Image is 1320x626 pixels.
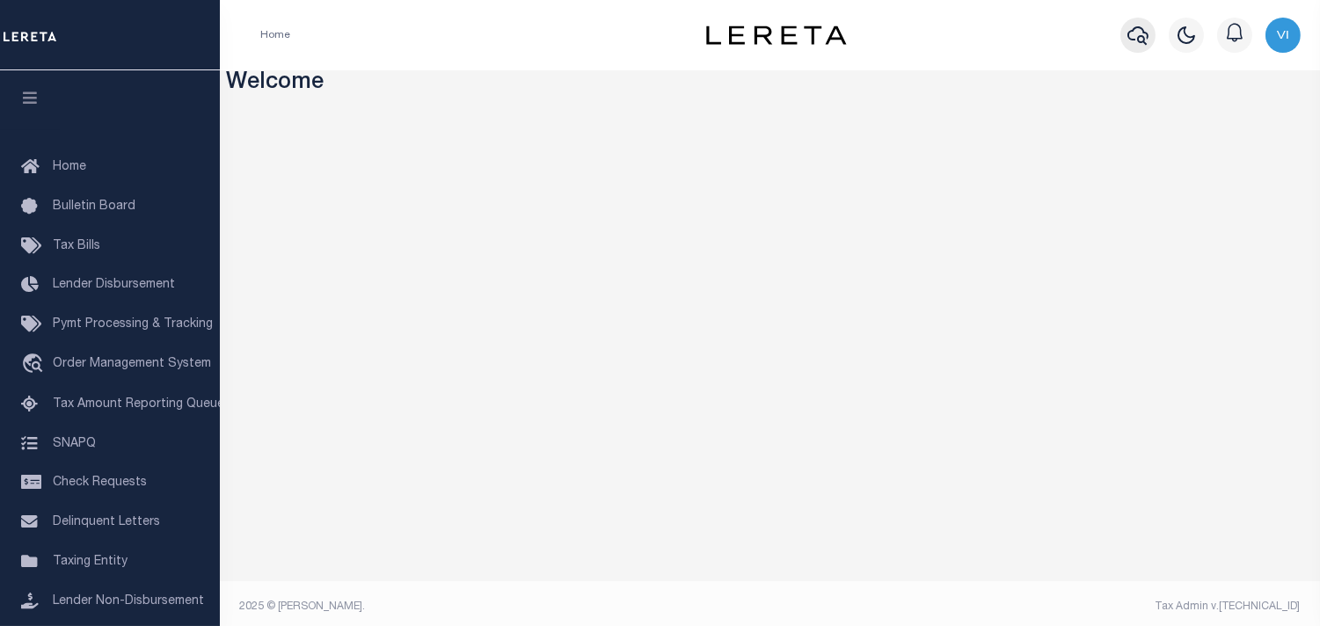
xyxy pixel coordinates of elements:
[227,599,770,615] div: 2025 © [PERSON_NAME].
[53,595,204,608] span: Lender Non-Disbursement
[53,161,86,173] span: Home
[260,27,290,43] li: Home
[53,556,128,568] span: Taxing Entity
[53,398,224,411] span: Tax Amount Reporting Queue
[53,240,100,252] span: Tax Bills
[1265,18,1301,53] img: svg+xml;base64,PHN2ZyB4bWxucz0iaHR0cDovL3d3dy53My5vcmcvMjAwMC9zdmciIHBvaW50ZXItZXZlbnRzPSJub25lIi...
[227,70,1314,98] h3: Welcome
[53,279,175,291] span: Lender Disbursement
[21,353,49,376] i: travel_explore
[53,358,211,370] span: Order Management System
[784,599,1301,615] div: Tax Admin v.[TECHNICAL_ID]
[706,25,847,45] img: logo-dark.svg
[53,318,213,331] span: Pymt Processing & Tracking
[53,516,160,528] span: Delinquent Letters
[53,437,96,449] span: SNAPQ
[53,200,135,213] span: Bulletin Board
[53,477,147,489] span: Check Requests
